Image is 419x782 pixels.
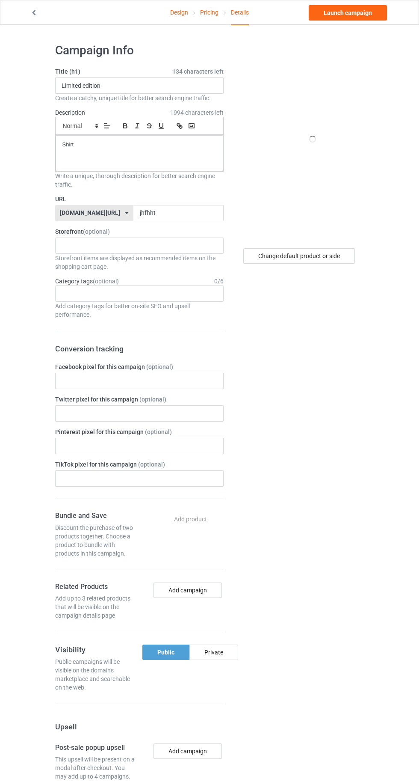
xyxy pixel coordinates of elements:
[55,583,136,592] h4: Related Products
[55,195,224,203] label: URL
[55,94,224,102] div: Create a catchy, unique title for better search engine traffic.
[55,277,119,285] label: Category tags
[55,460,224,469] label: TikTok pixel for this campaign
[55,395,224,404] label: Twitter pixel for this campaign
[55,657,136,692] div: Public campaigns will be visible on the domain's marketplace and searchable on the web.
[243,248,355,264] div: Change default product or side
[55,43,224,58] h1: Campaign Info
[214,277,224,285] div: 0 / 6
[142,645,189,660] div: Public
[55,755,136,781] div: This upsell will be present on a modal after checkout. You may add up to 4 campaigns.
[55,511,136,520] h4: Bundle and Save
[83,228,110,235] span: (optional)
[189,645,238,660] div: Private
[55,645,136,654] h3: Visibility
[55,254,224,271] div: Storefront items are displayed as recommended items on the shopping cart page.
[55,363,224,371] label: Facebook pixel for this campaign
[138,461,165,468] span: (optional)
[55,743,136,752] h4: Post-sale popup upsell
[55,172,224,189] div: Write a unique, thorough description for better search engine traffic.
[55,109,85,116] label: Description
[153,583,222,598] button: Add campaign
[55,302,224,319] div: Add category tags for better on-site SEO and upsell performance.
[309,5,387,21] a: Launch campaign
[145,428,172,435] span: (optional)
[55,227,224,236] label: Storefront
[170,108,224,117] span: 1994 characters left
[55,722,224,731] h3: Upsell
[170,0,188,24] a: Design
[55,594,136,620] div: Add up to 3 related products that will be visible on the campaign details page
[62,141,216,149] p: Shirt
[55,428,224,436] label: Pinterest pixel for this campaign
[55,67,224,76] label: Title (h1)
[60,210,120,216] div: [DOMAIN_NAME][URL]
[93,278,119,285] span: (optional)
[55,344,224,354] h3: Conversion tracking
[172,67,224,76] span: 134 characters left
[55,523,136,558] div: Discount the purchase of two products together. Choose a product to bundle with products in this ...
[200,0,218,24] a: Pricing
[146,363,173,370] span: (optional)
[231,0,249,25] div: Details
[139,396,166,403] span: (optional)
[153,743,222,759] button: Add campaign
